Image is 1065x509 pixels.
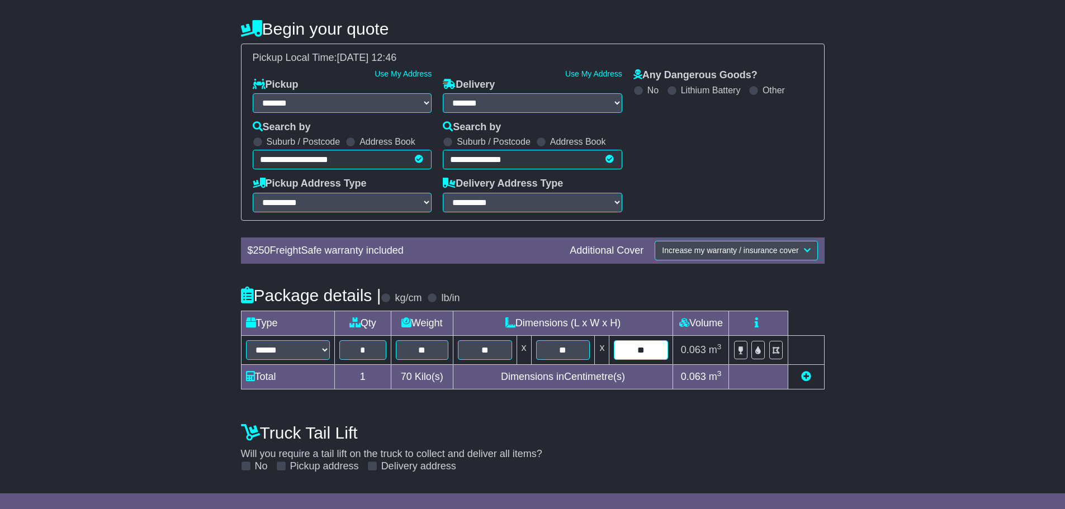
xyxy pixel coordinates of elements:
div: Will you require a tail lift on the truck to collect and deliver all items? [235,418,830,473]
span: m [709,371,722,382]
span: Increase my warranty / insurance cover [662,246,798,255]
label: Search by [443,121,501,134]
a: Use My Address [375,69,432,78]
span: 0.063 [681,344,706,355]
div: $ FreightSafe warranty included [242,245,565,257]
label: Suburb / Postcode [267,136,340,147]
label: lb/in [441,292,460,305]
td: x [595,335,609,364]
span: 70 [401,371,412,382]
label: Address Book [550,136,606,147]
label: Pickup [253,79,299,91]
sup: 3 [717,342,722,351]
label: Pickup Address Type [253,178,367,190]
a: Add new item [801,371,811,382]
td: Volume [673,311,729,335]
label: No [255,460,268,473]
label: Any Dangerous Goods? [633,69,758,82]
sup: 3 [717,369,722,378]
td: 1 [334,364,391,389]
div: Additional Cover [564,245,649,257]
a: Use My Address [565,69,622,78]
label: Suburb / Postcode [457,136,531,147]
label: No [647,85,659,96]
td: Dimensions (L x W x H) [453,311,673,335]
button: Increase my warranty / insurance cover [655,241,817,260]
label: Delivery address [381,460,456,473]
label: Lithium Battery [681,85,741,96]
td: Qty [334,311,391,335]
div: Pickup Local Time: [247,52,818,64]
label: Delivery Address Type [443,178,563,190]
label: Search by [253,121,311,134]
label: Delivery [443,79,495,91]
label: kg/cm [395,292,422,305]
td: Total [241,364,334,389]
td: Weight [391,311,453,335]
td: Type [241,311,334,335]
label: Address Book [359,136,415,147]
span: 0.063 [681,371,706,382]
td: x [517,335,531,364]
h4: Begin your quote [241,20,825,38]
td: Dimensions in Centimetre(s) [453,364,673,389]
h4: Truck Tail Lift [241,424,825,442]
span: [DATE] 12:46 [337,52,397,63]
label: Other [763,85,785,96]
span: 250 [253,245,270,256]
h4: Package details | [241,286,381,305]
label: Pickup address [290,460,359,473]
td: Kilo(s) [391,364,453,389]
span: m [709,344,722,355]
